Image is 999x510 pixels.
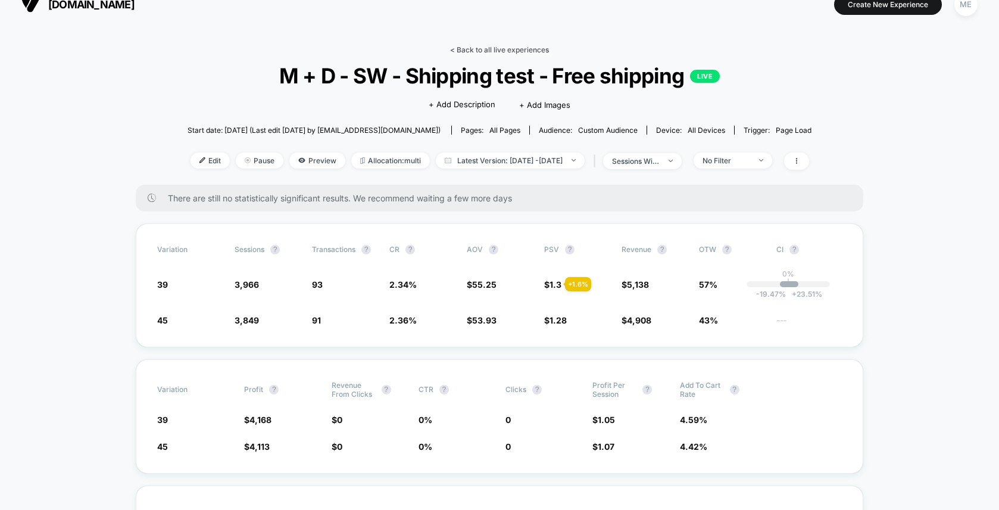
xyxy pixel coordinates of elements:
[647,126,734,135] span: Device:
[245,157,251,163] img: end
[544,245,559,254] span: PSV
[544,315,567,325] span: $
[389,279,417,290] span: 2.34 %
[235,315,259,325] span: 3,849
[199,157,205,163] img: edit
[249,441,270,452] span: 4,113
[565,245,575,254] button: ?
[532,385,542,394] button: ?
[744,126,811,135] div: Trigger:
[699,315,718,325] span: 43%
[236,153,283,169] span: Pause
[157,381,223,399] span: Variation
[627,279,649,290] span: 5,138
[550,315,567,325] span: 1.28
[786,290,822,298] span: 23.51 %
[244,415,271,425] span: $
[419,415,432,425] span: 0 %
[219,63,781,88] span: M + D - SW - Shipping test - Free shipping
[360,157,365,164] img: rebalance
[445,157,451,163] img: calendar
[669,160,673,162] img: end
[776,317,842,326] span: ---
[565,277,591,291] div: + 1.6 %
[235,245,264,254] span: Sessions
[598,415,615,425] span: 1.05
[467,245,483,254] span: AOV
[405,245,415,254] button: ?
[789,245,799,254] button: ?
[782,269,794,278] p: 0%
[578,126,638,135] span: Custom Audience
[722,245,732,254] button: ?
[351,153,430,169] span: Allocation: multi
[776,245,842,254] span: CI
[759,159,763,161] img: end
[157,315,168,325] span: 45
[332,441,342,452] span: $
[622,315,651,325] span: $
[249,415,271,425] span: 4,168
[591,153,603,170] span: |
[592,441,614,452] span: $
[627,315,651,325] span: 4,908
[429,99,495,111] span: + Add Description
[312,279,323,290] span: 93
[622,279,649,290] span: $
[612,157,660,166] div: sessions with impression
[188,126,441,135] span: Start date: [DATE] (Last edit [DATE] by [EMAIL_ADDRESS][DOMAIN_NAME])
[419,385,433,394] span: CTR
[657,245,667,254] button: ?
[450,45,549,54] a: < Back to all live experiences
[439,385,449,394] button: ?
[467,279,497,290] span: $
[270,245,280,254] button: ?
[157,245,223,254] span: Variation
[157,415,168,425] span: 39
[472,315,497,325] span: 53.93
[756,290,786,298] span: -19.47 %
[519,100,570,110] span: + Add Images
[157,279,168,290] span: 39
[550,279,561,290] span: 1.3
[688,126,725,135] span: all devices
[244,385,263,394] span: Profit
[289,153,345,169] span: Preview
[776,126,811,135] span: Page Load
[419,441,432,452] span: 0 %
[680,381,724,399] span: Add To Cart Rate
[382,385,391,394] button: ?
[505,385,526,394] span: Clicks
[505,415,511,425] span: 0
[544,279,561,290] span: $
[699,279,717,290] span: 57%
[337,415,342,425] span: 0
[472,279,497,290] span: 55.25
[235,279,259,290] span: 3,966
[598,441,614,452] span: 1.07
[592,415,615,425] span: $
[312,245,355,254] span: Transactions
[699,245,764,254] span: OTW
[642,385,652,394] button: ?
[461,126,520,135] div: Pages:
[332,415,342,425] span: $
[389,315,417,325] span: 2.36 %
[361,245,371,254] button: ?
[269,385,279,394] button: ?
[572,159,576,161] img: end
[337,441,342,452] span: 0
[622,245,651,254] span: Revenue
[312,315,321,325] span: 91
[489,245,498,254] button: ?
[505,441,511,452] span: 0
[467,315,497,325] span: $
[787,278,789,287] p: |
[680,441,707,452] span: 4.42 %
[730,385,739,394] button: ?
[703,156,750,165] div: No Filter
[157,441,168,452] span: 45
[191,153,230,169] span: Edit
[792,290,797,298] span: +
[489,126,520,135] span: all pages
